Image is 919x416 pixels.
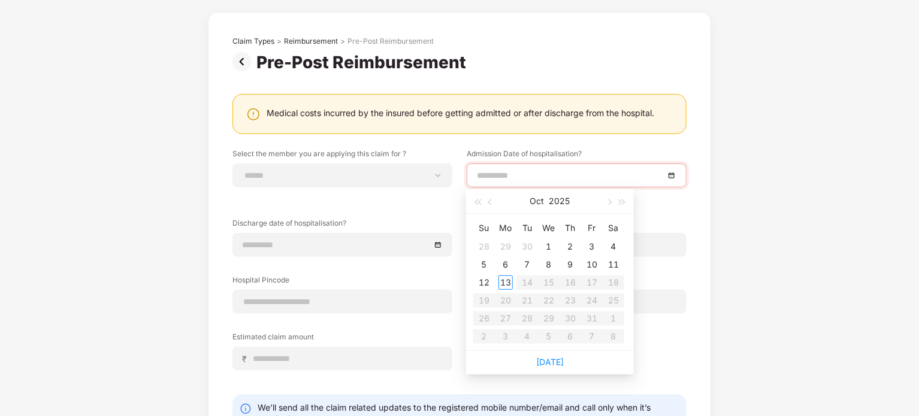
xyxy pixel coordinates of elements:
[560,238,581,256] td: 2025-10-02
[232,148,452,163] label: Select the member you are applying this claim for ?
[498,239,513,254] div: 29
[284,37,338,46] div: Reimbursement
[495,218,516,238] th: Mo
[549,189,570,213] button: 2025
[467,148,687,163] label: Admission Date of hospitalisation?
[603,256,624,274] td: 2025-10-11
[516,218,538,238] th: Tu
[246,107,261,122] img: svg+xml;base64,PHN2ZyBpZD0iV2FybmluZ18tXzI0eDI0IiBkYXRhLW5hbWU9Ildhcm5pbmcgLSAyNHgyNCIgeG1sbnM9Im...
[530,189,545,213] button: Oct
[473,238,495,256] td: 2025-09-28
[498,257,513,272] div: 6
[560,218,581,238] th: Th
[563,257,578,272] div: 9
[340,37,345,46] div: >
[347,37,434,46] div: Pre-Post Reimbursement
[520,257,534,272] div: 7
[585,257,599,272] div: 10
[495,274,516,291] td: 2025-10-13
[581,218,603,238] th: Fr
[232,52,256,71] img: svg+xml;base64,PHN2ZyBpZD0iUHJldi0zMngzMiIgeG1sbnM9Imh0dHA6Ly93d3cudzMub3JnLzIwMDAvc3ZnIiB3aWR0aD...
[581,238,603,256] td: 2025-10-03
[473,274,495,291] td: 2025-10-12
[232,332,452,347] label: Estimated claim amount
[585,239,599,254] div: 3
[277,37,282,46] div: >
[520,239,534,254] div: 30
[256,52,471,72] div: Pre-Post Reimbursement
[498,275,513,290] div: 13
[603,218,624,238] th: Sa
[581,256,603,274] td: 2025-10-10
[563,239,578,254] div: 2
[473,218,495,238] th: Su
[516,238,538,256] td: 2025-09-30
[473,256,495,274] td: 2025-10-05
[603,238,624,256] td: 2025-10-04
[542,239,556,254] div: 1
[467,187,687,200] div: This field is required.
[242,353,252,365] span: ₹
[477,275,491,290] div: 12
[538,218,560,238] th: We
[495,256,516,274] td: 2025-10-06
[538,238,560,256] td: 2025-10-01
[477,239,491,254] div: 28
[606,257,621,272] div: 11
[536,357,564,367] a: [DATE]
[232,37,274,46] div: Claim Types
[538,256,560,274] td: 2025-10-08
[495,238,516,256] td: 2025-09-29
[232,275,452,290] label: Hospital Pincode
[606,239,621,254] div: 4
[267,107,654,119] div: Medical costs incurred by the insured before getting admitted or after discharge from the hospital.
[560,256,581,274] td: 2025-10-09
[542,257,556,272] div: 8
[477,257,491,272] div: 5
[232,218,452,233] label: Discharge date of hospitalisation?
[516,256,538,274] td: 2025-10-07
[240,403,252,415] img: svg+xml;base64,PHN2ZyBpZD0iSW5mby0yMHgyMCIgeG1sbnM9Imh0dHA6Ly93d3cudzMub3JnLzIwMDAvc3ZnIiB3aWR0aD...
